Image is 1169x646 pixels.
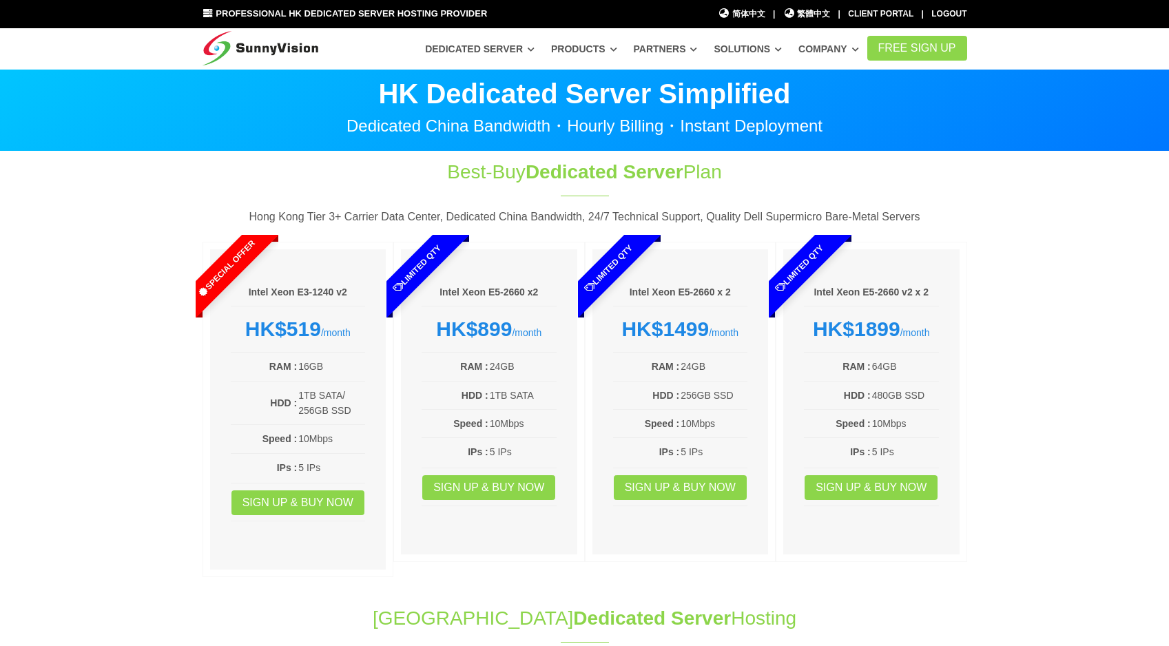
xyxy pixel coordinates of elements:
strong: HK$899 [436,317,512,340]
td: 480GB SSD [871,387,939,404]
li: | [773,8,775,21]
h6: Intel Xeon E5-2660 x 2 [613,286,748,300]
b: IPs : [277,462,298,473]
a: Products [551,37,617,61]
td: 10Mbps [298,430,365,447]
b: Speed : [262,433,298,444]
td: 5 IPs [871,444,939,460]
td: 10Mbps [489,415,557,432]
span: Limited Qty [742,211,858,326]
td: 5 IPs [298,459,365,476]
td: 1TB SATA/ 256GB SSD [298,387,365,419]
a: Dedicated Server [425,37,535,61]
strong: HK$519 [245,317,321,340]
span: Limited Qty [360,211,475,326]
b: HDD : [844,390,871,401]
li: | [922,8,924,21]
a: Sign up & Buy Now [614,475,747,500]
strong: HK$1899 [813,317,900,340]
span: Dedicated Server [573,607,731,629]
a: Sign up & Buy Now [422,475,555,500]
p: Hong Kong Tier 3+ Carrier Data Center, Dedicated China Bandwidth, 24/7 Technical Support, Quality... [203,208,967,226]
strong: HK$1499 [621,317,709,340]
td: 1TB SATA [489,387,557,404]
div: /month [804,317,939,342]
td: 64GB [871,358,939,375]
td: 5 IPs [489,444,557,460]
a: Sign up & Buy Now [231,490,364,515]
div: /month [422,317,557,342]
h6: Intel Xeon E5-2660 x2 [422,286,557,300]
a: Solutions [714,37,782,61]
b: HDD : [652,390,679,401]
a: 繁體中文 [783,8,831,21]
a: 简体中文 [718,8,765,21]
b: HDD : [462,390,488,401]
td: 16GB [298,358,365,375]
b: RAM : [460,361,488,372]
span: Special Offer [168,211,284,326]
b: IPs : [850,446,871,457]
b: IPs : [659,446,680,457]
p: Dedicated China Bandwidth・Hourly Billing・Instant Deployment [203,118,967,134]
li: | [838,8,840,21]
b: HDD : [270,397,297,408]
td: 10Mbps [871,415,939,432]
a: FREE Sign Up [867,36,967,61]
h1: Best-Buy Plan [355,158,814,185]
td: 5 IPs [680,444,747,460]
b: Speed : [836,418,871,429]
span: Limited Qty [550,211,666,326]
div: /month [613,317,748,342]
b: Speed : [645,418,680,429]
td: 24GB [680,358,747,375]
b: RAM : [269,361,297,372]
td: 24GB [489,358,557,375]
a: Company [798,37,859,61]
b: IPs : [468,446,488,457]
div: Client Portal [848,8,913,21]
h1: [GEOGRAPHIC_DATA] Hosting [203,605,967,632]
td: 10Mbps [680,415,747,432]
a: Sign up & Buy Now [805,475,938,500]
b: Speed : [453,418,488,429]
a: Partners [634,37,698,61]
h6: Intel Xeon E3-1240 v2 [231,286,366,300]
h6: Intel Xeon E5-2660 v2 x 2 [804,286,939,300]
span: Professional HK Dedicated Server Hosting Provider [216,8,487,19]
div: /month [231,317,366,342]
span: Dedicated Server [526,161,683,183]
a: Logout [931,9,966,19]
b: RAM : [842,361,870,372]
b: RAM : [652,361,679,372]
td: 256GB SSD [680,387,747,404]
p: HK Dedicated Server Simplified [203,80,967,107]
